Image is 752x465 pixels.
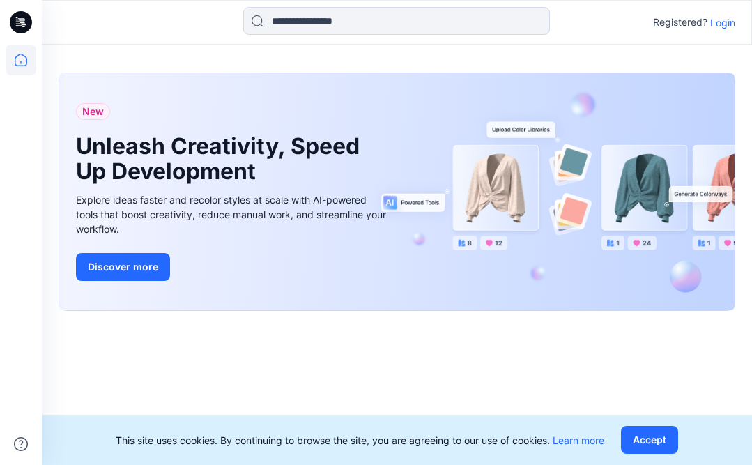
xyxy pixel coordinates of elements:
button: Discover more [76,253,170,281]
p: Login [710,15,735,30]
button: Accept [621,426,678,454]
h1: Unleash Creativity, Speed Up Development [76,134,369,184]
p: Registered? [653,14,707,31]
a: Discover more [76,253,390,281]
a: Learn more [553,434,604,446]
div: Explore ideas faster and recolor styles at scale with AI-powered tools that boost creativity, red... [76,192,390,236]
span: New [82,103,104,120]
p: This site uses cookies. By continuing to browse the site, you are agreeing to our use of cookies. [116,433,604,448]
